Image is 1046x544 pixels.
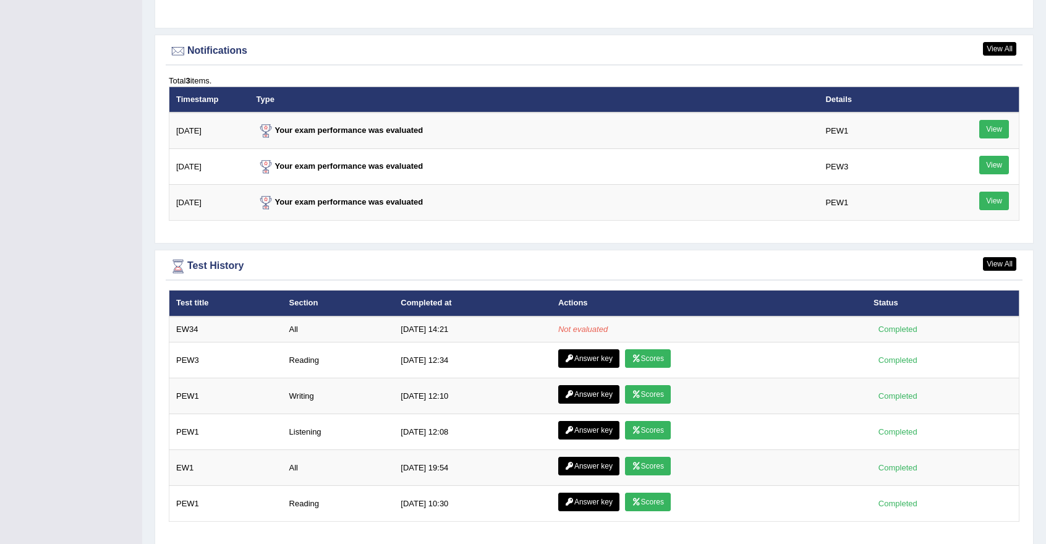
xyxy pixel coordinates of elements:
div: Completed [874,354,922,367]
div: Total items. [169,75,1019,87]
td: [DATE] 12:10 [394,378,551,414]
a: View [979,192,1009,210]
td: [DATE] 12:34 [394,342,551,378]
td: PEW1 [819,113,945,149]
div: Notifications [169,42,1019,61]
td: Listening [283,414,394,450]
a: Answer key [558,385,619,404]
div: Completed [874,323,922,336]
a: View All [983,257,1016,271]
td: [DATE] [169,113,250,149]
th: Details [819,87,945,113]
a: Scores [625,349,671,368]
a: Scores [625,421,671,440]
th: Completed at [394,291,551,317]
td: PEW1 [169,414,283,450]
td: [DATE] 12:08 [394,414,551,450]
td: Reading [283,486,394,522]
td: PEW1 [169,486,283,522]
td: All [283,450,394,486]
a: View [979,156,1009,174]
a: Answer key [558,457,619,475]
td: All [283,317,394,342]
td: PEW1 [819,185,945,221]
td: PEW3 [169,342,283,378]
td: [DATE] 19:54 [394,450,551,486]
td: Reading [283,342,394,378]
td: EW1 [169,450,283,486]
td: [DATE] [169,149,250,185]
a: View [979,120,1009,138]
a: Answer key [558,421,619,440]
td: [DATE] [169,185,250,221]
th: Type [250,87,819,113]
div: Completed [874,497,922,510]
th: Actions [551,291,867,317]
td: [DATE] 10:30 [394,486,551,522]
div: Test History [169,257,1019,276]
strong: Your exam performance was evaluated [257,125,423,135]
a: Scores [625,457,671,475]
a: Answer key [558,493,619,511]
em: Not evaluated [558,325,608,334]
strong: Your exam performance was evaluated [257,197,423,206]
th: Test title [169,291,283,317]
a: View All [983,42,1016,56]
strong: Your exam performance was evaluated [257,161,423,171]
td: PEW1 [169,378,283,414]
td: PEW3 [819,149,945,185]
th: Timestamp [169,87,250,113]
div: Completed [874,461,922,474]
td: [DATE] 14:21 [394,317,551,342]
th: Status [867,291,1019,317]
th: Section [283,291,394,317]
a: Scores [625,493,671,511]
b: 3 [185,76,190,85]
td: Writing [283,378,394,414]
div: Completed [874,425,922,438]
div: Completed [874,389,922,402]
td: EW34 [169,317,283,342]
a: Scores [625,385,671,404]
a: Answer key [558,349,619,368]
